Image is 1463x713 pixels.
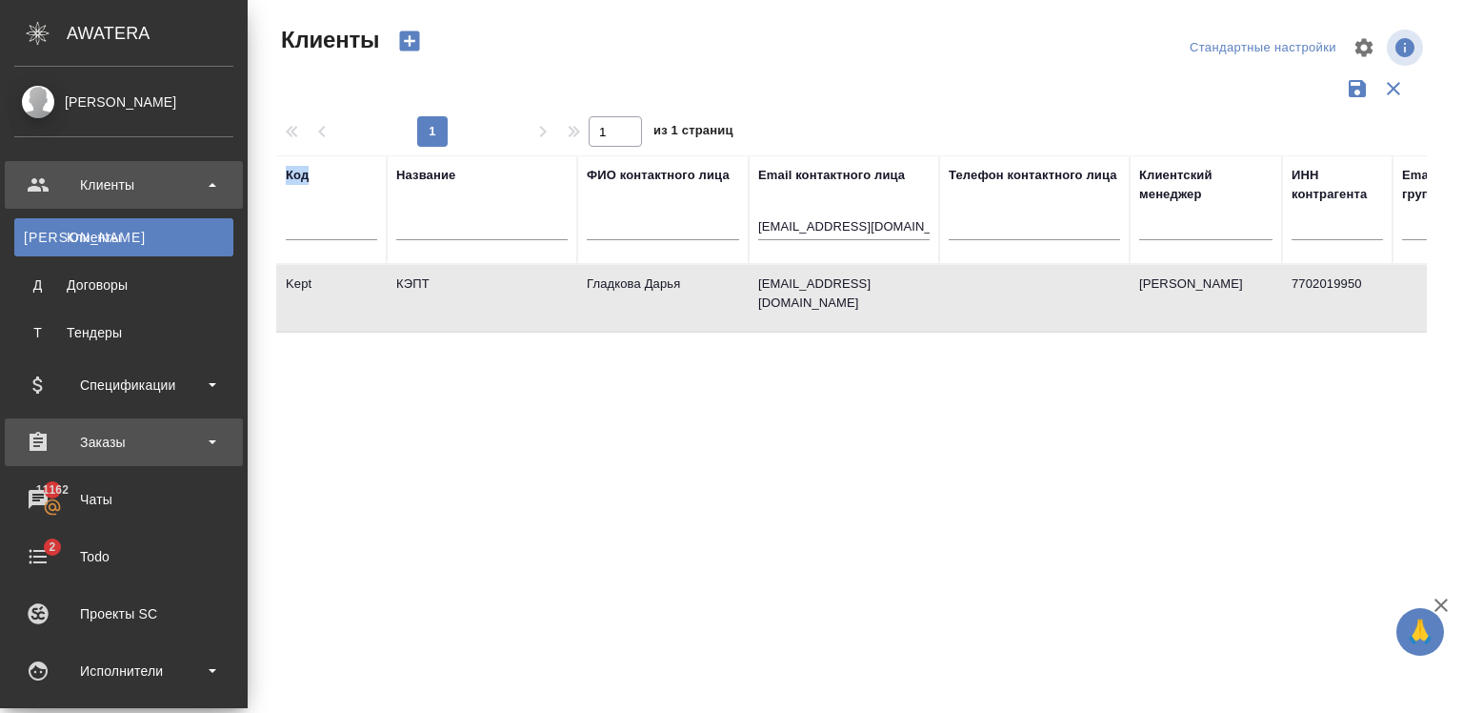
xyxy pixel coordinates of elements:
button: Сохранить фильтры [1339,71,1375,107]
div: Договоры [24,275,224,295]
div: Название [396,166,455,185]
div: AWATERA [67,14,248,52]
div: Заказы [14,428,233,457]
div: Клиенты [14,171,233,199]
td: Гладкова Дарья [577,265,749,332]
a: ТТендеры [14,314,233,352]
div: Клиенты [24,228,224,247]
div: Исполнители [14,657,233,685]
span: Посмотреть информацию [1387,30,1427,66]
div: Спецификации [14,371,233,399]
a: Проекты SC [5,590,243,638]
td: 7702019950 [1282,265,1393,332]
td: КЭПТ [387,265,577,332]
div: ИНН контрагента [1292,166,1383,204]
span: 2 [37,538,67,557]
td: Kept [276,265,387,332]
p: [EMAIL_ADDRESS][DOMAIN_NAME] [758,275,930,313]
a: [PERSON_NAME]Клиенты [14,218,233,256]
span: из 1 страниц [653,119,733,147]
a: ДДоговоры [14,266,233,304]
span: 🙏 [1404,612,1436,652]
div: Todo [14,542,233,571]
button: 🙏 [1396,608,1444,656]
span: Клиенты [276,25,379,55]
button: Создать [387,25,432,57]
a: 11162Чаты [5,476,243,523]
div: ФИО контактного лица [587,166,730,185]
div: Клиентский менеджер [1139,166,1273,204]
div: Email контактного лица [758,166,905,185]
button: Сбросить фильтры [1375,71,1412,107]
span: Настроить таблицу [1341,25,1387,71]
div: Чаты [14,485,233,514]
span: 11162 [25,480,80,499]
div: Проекты SC [14,600,233,628]
a: 2Todo [5,533,243,581]
div: Телефон контактного лица [949,166,1117,185]
div: Тендеры [24,323,224,342]
div: Код [286,166,309,185]
div: split button [1185,33,1341,63]
td: [PERSON_NAME] [1130,265,1282,332]
div: [PERSON_NAME] [14,92,233,112]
